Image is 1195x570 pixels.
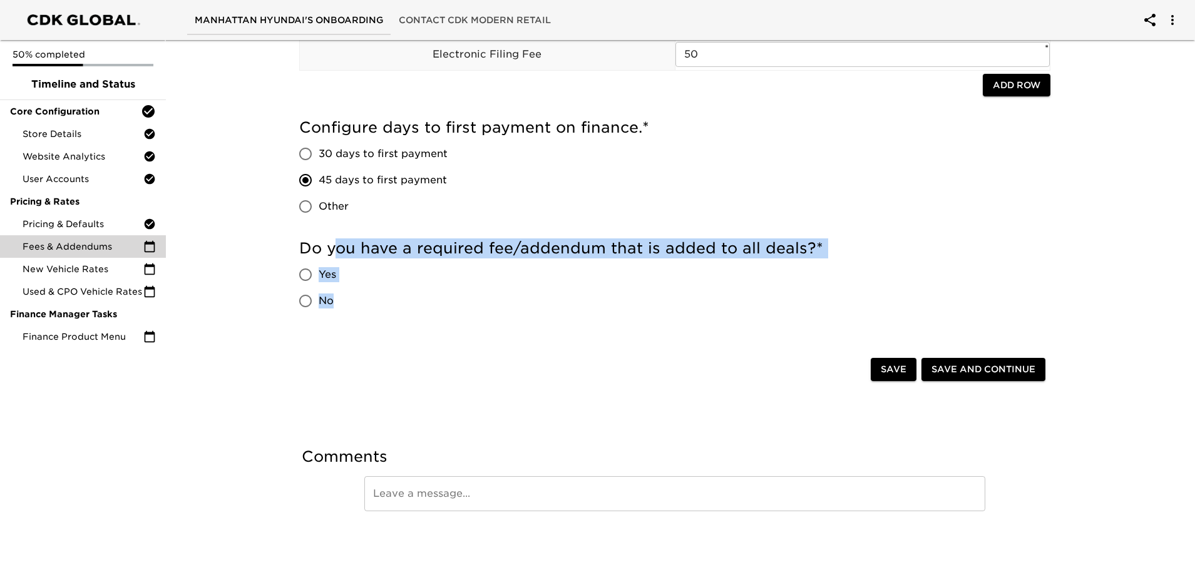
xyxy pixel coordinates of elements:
[10,308,156,320] span: Finance Manager Tasks
[319,146,448,161] span: 30 days to first payment
[299,238,1050,258] h5: Do you have a required fee/addendum that is added to all deals?
[300,47,675,62] p: Electronic Filing Fee
[302,447,1048,467] h5: Comments
[23,150,143,163] span: Website Analytics
[10,77,156,92] span: Timeline and Status
[23,285,143,298] span: Used & CPO Vehicle Rates
[983,74,1050,97] button: Add Row
[195,13,384,28] span: Manhattan Hyundai's Onboarding
[10,105,141,118] span: Core Configuration
[299,118,1050,138] h5: Configure days to first payment on finance.
[319,267,336,282] span: Yes
[319,293,334,308] span: No
[23,173,143,185] span: User Accounts
[13,48,153,61] p: 50% completed
[23,128,143,140] span: Store Details
[931,362,1035,377] span: Save and Continue
[23,330,143,343] span: Finance Product Menu
[319,173,447,188] span: 45 days to first payment
[23,263,143,275] span: New Vehicle Rates
[993,78,1040,93] span: Add Row
[1135,5,1165,35] button: account of current user
[23,218,143,230] span: Pricing & Defaults
[10,195,156,208] span: Pricing & Rates
[921,358,1045,381] button: Save and Continue
[319,199,349,214] span: Other
[1157,5,1187,35] button: account of current user
[871,358,916,381] button: Save
[399,13,551,28] span: Contact CDK Modern Retail
[881,362,906,377] span: Save
[23,240,143,253] span: Fees & Addendums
